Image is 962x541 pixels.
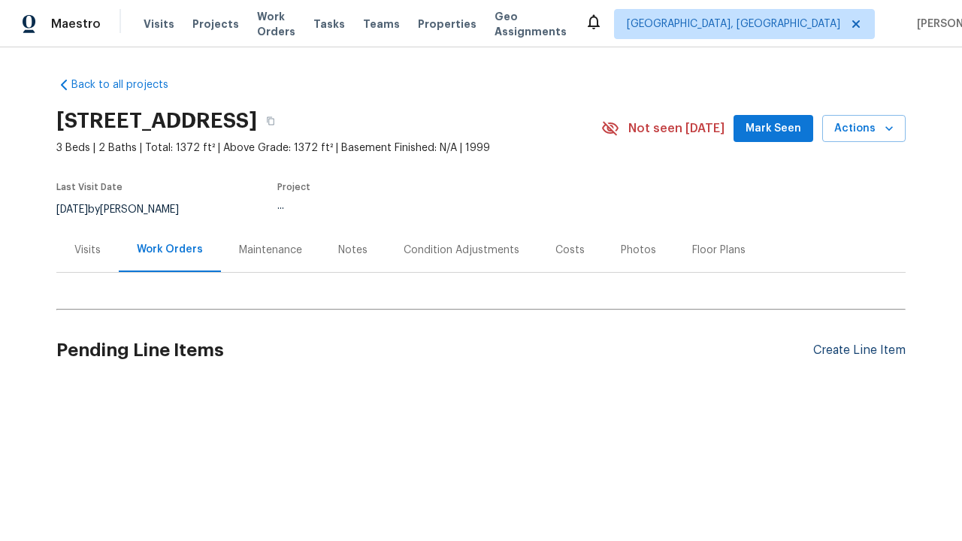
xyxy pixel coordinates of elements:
button: Actions [822,115,906,143]
a: Back to all projects [56,77,201,92]
span: Tasks [313,19,345,29]
div: Maintenance [239,243,302,258]
div: Photos [621,243,656,258]
div: Costs [555,243,585,258]
div: Visits [74,243,101,258]
div: Work Orders [137,242,203,257]
span: Visits [144,17,174,32]
span: Not seen [DATE] [628,121,725,136]
span: Properties [418,17,476,32]
div: Condition Adjustments [404,243,519,258]
button: Copy Address [257,107,284,134]
div: Floor Plans [692,243,746,258]
span: Mark Seen [746,119,801,138]
h2: Pending Line Items [56,316,813,385]
span: Last Visit Date [56,183,123,192]
h2: [STREET_ADDRESS] [56,113,257,128]
span: Geo Assignments [495,9,567,39]
span: Projects [192,17,239,32]
div: by [PERSON_NAME] [56,201,197,219]
span: Maestro [51,17,101,32]
span: [DATE] [56,204,88,215]
div: ... [277,201,566,211]
span: Project [277,183,310,192]
span: [GEOGRAPHIC_DATA], [GEOGRAPHIC_DATA] [627,17,840,32]
span: 3 Beds | 2 Baths | Total: 1372 ft² | Above Grade: 1372 ft² | Basement Finished: N/A | 1999 [56,141,601,156]
span: Actions [834,119,894,138]
div: Notes [338,243,368,258]
button: Mark Seen [734,115,813,143]
span: Work Orders [257,9,295,39]
div: Create Line Item [813,343,906,358]
span: Teams [363,17,400,32]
